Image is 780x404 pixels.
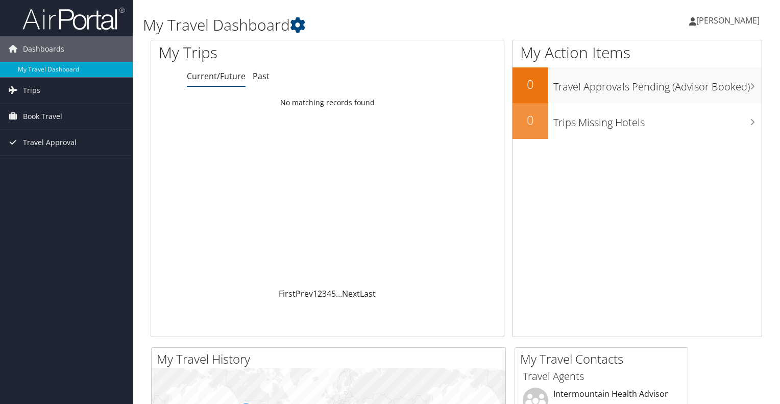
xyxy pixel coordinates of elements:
[279,288,296,299] a: First
[696,15,760,26] span: [PERSON_NAME]
[360,288,376,299] a: Last
[513,111,548,129] h2: 0
[23,104,62,129] span: Book Travel
[513,42,762,63] h1: My Action Items
[151,93,504,112] td: No matching records found
[22,7,125,31] img: airportal-logo.png
[313,288,318,299] a: 1
[296,288,313,299] a: Prev
[520,350,688,368] h2: My Travel Contacts
[513,103,762,139] a: 0Trips Missing Hotels
[143,14,561,36] h1: My Travel Dashboard
[342,288,360,299] a: Next
[23,130,77,155] span: Travel Approval
[23,36,64,62] span: Dashboards
[159,42,349,63] h1: My Trips
[553,75,762,94] h3: Travel Approvals Pending (Advisor Booked)
[553,110,762,130] h3: Trips Missing Hotels
[327,288,331,299] a: 4
[253,70,270,82] a: Past
[513,67,762,103] a: 0Travel Approvals Pending (Advisor Booked)
[157,350,505,368] h2: My Travel History
[336,288,342,299] span: …
[513,76,548,93] h2: 0
[322,288,327,299] a: 3
[187,70,246,82] a: Current/Future
[318,288,322,299] a: 2
[689,5,770,36] a: [PERSON_NAME]
[523,369,680,384] h3: Travel Agents
[331,288,336,299] a: 5
[23,78,40,103] span: Trips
